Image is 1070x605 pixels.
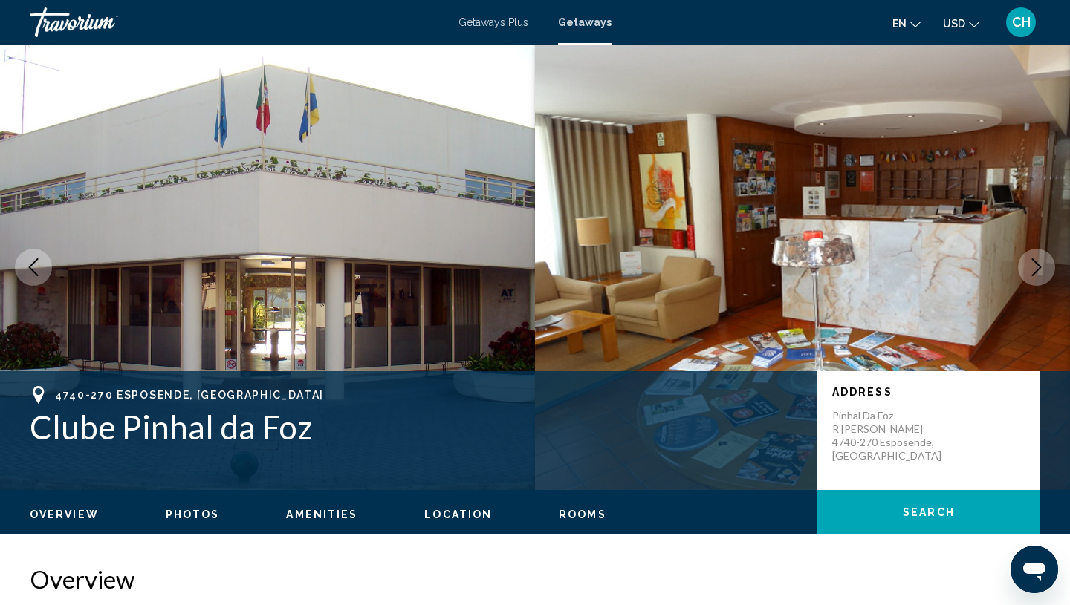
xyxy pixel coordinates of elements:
[1012,15,1031,30] span: CH
[817,490,1040,534] button: Search
[55,389,324,401] span: 4740-270 Esposende, [GEOGRAPHIC_DATA]
[286,508,357,520] span: Amenities
[943,13,979,34] button: Change currency
[30,564,1040,594] h2: Overview
[559,508,606,520] span: Rooms
[424,508,492,521] button: Location
[30,508,99,521] button: Overview
[558,16,612,28] a: Getaways
[166,508,220,520] span: Photos
[892,13,921,34] button: Change language
[30,408,802,446] h1: Clube Pinhal da Foz
[832,386,1025,398] p: Address
[15,249,52,286] button: Previous image
[892,18,907,30] span: en
[1018,249,1055,286] button: Next image
[1011,546,1058,593] iframe: Button to launch messaging window
[903,507,955,519] span: Search
[30,508,99,520] span: Overview
[30,7,444,37] a: Travorium
[286,508,357,521] button: Amenities
[166,508,220,521] button: Photos
[458,16,528,28] a: Getaways Plus
[943,18,965,30] span: USD
[424,508,492,520] span: Location
[1002,7,1040,38] button: User Menu
[559,508,606,521] button: Rooms
[832,409,951,462] p: Pinhal da Foz R [PERSON_NAME] 4740-270 Esposende, [GEOGRAPHIC_DATA]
